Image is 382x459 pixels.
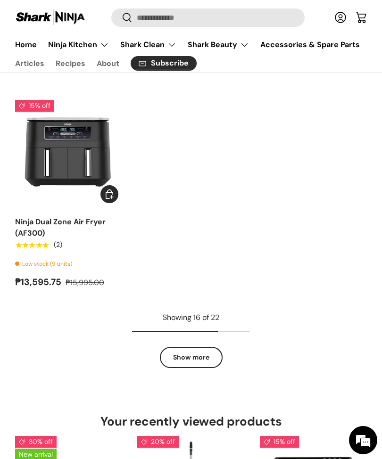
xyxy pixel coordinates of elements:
[15,100,54,112] span: 15% off
[160,347,223,368] a: Show more
[260,35,360,54] a: Accessories & Spare Parts
[15,100,122,207] a: Ninja Dual Zone Air Fryer (AF300)
[15,54,44,73] a: Articles
[260,436,299,448] span: 15% off
[15,217,106,238] a: Ninja Dual Zone Air Fryer (AF300)
[49,53,158,65] div: Leave a message
[15,35,367,54] nav: Primary
[155,5,177,27] div: Minimize live chat window
[15,312,367,368] nav: Pagination
[97,54,119,73] a: About
[5,257,180,290] textarea: Type your message and click 'Submit'
[42,35,115,54] summary: Ninja Kitchen
[151,60,189,67] span: Subscribe
[131,56,197,71] a: Subscribe
[15,8,86,27] img: Shark Ninja Philippines
[15,54,367,73] nav: Secondary
[15,414,367,430] h2: Your recently viewed products
[138,290,171,303] em: Submit
[115,35,182,54] summary: Shark Clean
[15,436,57,448] span: 30% off
[20,119,165,214] span: We are offline. Please leave us a message.
[137,436,179,448] span: 20% off
[163,312,219,322] span: Showing 16 of 22
[15,35,37,54] a: Home
[182,35,255,54] summary: Shark Beauty
[56,54,85,73] a: Recipes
